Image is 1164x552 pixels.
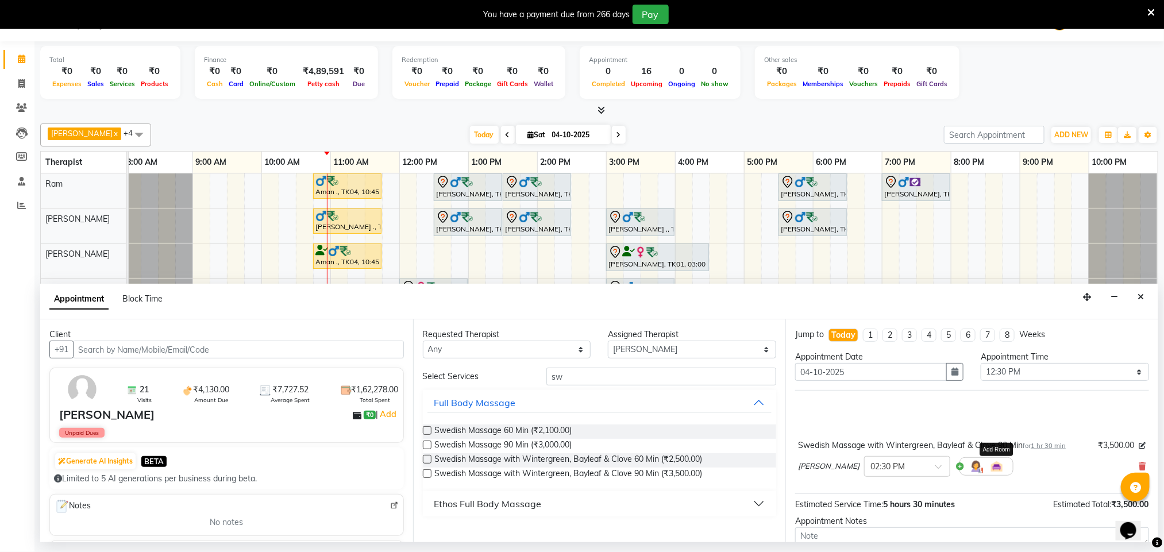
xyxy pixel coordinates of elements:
[427,493,772,514] button: Ethos Full Body Massage
[944,126,1044,144] input: Search Appointment
[764,55,950,65] div: Other sales
[204,80,226,88] span: Cash
[262,154,303,171] a: 10:00 AM
[1000,329,1015,342] li: 8
[800,65,846,78] div: ₹0
[414,370,538,383] div: Select Services
[800,80,846,88] span: Memberships
[764,65,800,78] div: ₹0
[49,65,84,78] div: ₹0
[122,294,163,304] span: Block Time
[608,329,776,341] div: Assigned Therapist
[376,407,398,421] span: |
[246,80,298,88] span: Online/Custom
[1116,506,1153,541] iframe: chat widget
[831,329,855,341] div: Today
[745,154,781,171] a: 5:00 PM
[846,80,881,88] span: Vouchers
[981,351,1149,363] div: Appointment Time
[84,80,107,88] span: Sales
[364,411,376,420] span: ₹0
[795,351,963,363] div: Appointment Date
[607,210,673,234] div: [PERSON_NAME] ,, TK07, 03:00 PM-04:00 PM, Member Plan 60 Min
[113,129,118,138] a: x
[246,65,298,78] div: ₹0
[55,499,91,514] span: Notes
[546,368,776,385] input: Search by service name
[676,154,712,171] a: 4:00 PM
[271,396,310,404] span: Average Spent
[470,126,499,144] span: Today
[795,329,824,341] div: Jump to
[402,80,433,88] span: Voucher
[49,329,404,341] div: Client
[525,130,549,139] span: Sat
[1054,130,1088,139] span: ADD NEW
[400,280,467,304] div: [PERSON_NAME], TK10, 12:00 PM-01:00 PM, Swedish Massage with Wintergreen, Bayleaf & Clove 60 Min
[902,329,917,342] li: 3
[305,80,342,88] span: Petty cash
[193,154,230,171] a: 9:00 AM
[628,65,665,78] div: 16
[433,65,462,78] div: ₹0
[84,65,107,78] div: ₹0
[49,341,74,358] button: +91
[795,515,1149,527] div: Appointment Notes
[434,497,542,511] div: Ethos Full Body Massage
[124,128,141,137] span: +4
[484,9,630,21] div: You have a payment due from 266 days
[194,396,228,404] span: Amount Due
[883,499,955,509] span: 5 hours 30 minutes
[1023,442,1066,450] small: for
[107,80,138,88] span: Services
[193,384,229,396] span: ₹4,130.00
[138,80,171,88] span: Products
[883,175,949,199] div: [PERSON_NAME], TK02, 07:00 PM-08:00 PM, Member Plan 60 Min
[764,80,800,88] span: Packages
[698,65,731,78] div: 0
[49,289,109,310] span: Appointment
[698,80,731,88] span: No show
[402,55,556,65] div: Redemption
[665,65,698,78] div: 0
[314,245,380,267] div: Aman ., TK04, 10:45 AM-11:45 AM, Member Plan 60 Min
[360,396,390,404] span: Total Spent
[435,424,572,439] span: Swedish Massage 60 Min (₹2,100.00)
[780,175,846,199] div: [PERSON_NAME], TK08, 05:30 PM-06:30 PM, Swedish Massage with Wintergreen, Bayleaf & Clove 60 Min
[914,65,950,78] div: ₹0
[1089,154,1130,171] a: 10:00 PM
[589,55,731,65] div: Appointment
[795,499,883,509] span: Estimated Service Time:
[941,329,956,342] li: 5
[435,453,703,468] span: Swedish Massage with Wintergreen, Bayleaf & Clove 60 Min (₹2,500.00)
[607,280,673,304] div: [PERSON_NAME], TK09, 03:00 PM-04:00 PM, Swedish Massage with Wintergreen, Bayleaf & Clove 60 Min
[45,179,63,189] span: Ram
[140,384,149,396] span: 21
[961,329,976,342] li: 6
[980,443,1013,456] div: Add Room
[607,245,708,269] div: [PERSON_NAME], TK01, 03:00 PM-04:30 PM, Swedish Massage with Wintergreen, Bayleaf & Clove 90 Min
[628,80,665,88] span: Upcoming
[55,453,136,469] button: Generate AI Insights
[314,210,380,232] div: [PERSON_NAME] ., TK06, 10:45 AM-11:45 AM, Member Plan 60 Min
[51,129,113,138] span: [PERSON_NAME]
[882,329,897,342] li: 2
[881,65,914,78] div: ₹0
[59,406,155,423] div: [PERSON_NAME]
[54,473,399,485] div: Limited to 5 AI generations per business during beta.
[1099,439,1135,451] span: ₹3,500.00
[226,65,246,78] div: ₹0
[589,80,628,88] span: Completed
[45,249,110,259] span: [PERSON_NAME]
[204,65,226,78] div: ₹0
[331,154,372,171] a: 11:00 AM
[504,210,570,234] div: [PERSON_NAME], TK05, 01:30 PM-02:30 PM, Swedish Massage with Wintergreen, Bayleaf & Clove 60 Min
[1112,499,1149,509] span: ₹3,500.00
[272,384,309,396] span: ₹7,727.52
[226,80,246,88] span: Card
[980,329,995,342] li: 7
[914,80,950,88] span: Gift Cards
[462,65,494,78] div: ₹0
[138,65,171,78] div: ₹0
[549,126,606,144] input: 2025-10-04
